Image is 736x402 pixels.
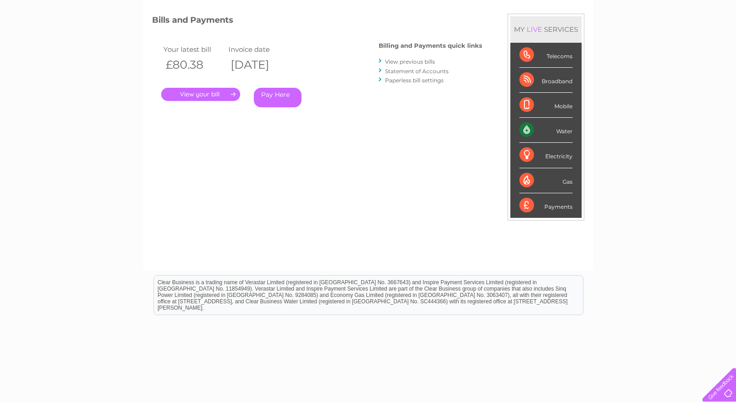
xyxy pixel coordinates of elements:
[519,68,573,93] div: Broadband
[161,43,227,55] td: Your latest bill
[565,5,627,16] a: 0333 014 3131
[510,16,582,42] div: MY SERVICES
[519,168,573,193] div: Gas
[161,88,240,101] a: .
[226,55,291,74] th: [DATE]
[379,42,482,49] h4: Billing and Payments quick links
[519,193,573,218] div: Payments
[576,39,593,45] a: Water
[519,43,573,68] div: Telecoms
[657,39,670,45] a: Blog
[519,93,573,118] div: Mobile
[254,88,301,107] a: Pay Here
[519,118,573,143] div: Water
[385,58,435,65] a: View previous bills
[26,24,72,51] img: logo.png
[152,14,482,30] h3: Bills and Payments
[226,43,291,55] td: Invoice date
[599,39,619,45] a: Energy
[624,39,652,45] a: Telecoms
[676,39,698,45] a: Contact
[154,5,583,44] div: Clear Business is a trading name of Verastar Limited (registered in [GEOGRAPHIC_DATA] No. 3667643...
[519,143,573,168] div: Electricity
[706,39,727,45] a: Log out
[385,77,444,84] a: Paperless bill settings
[525,25,544,34] div: LIVE
[161,55,227,74] th: £80.38
[385,68,449,75] a: Statement of Accounts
